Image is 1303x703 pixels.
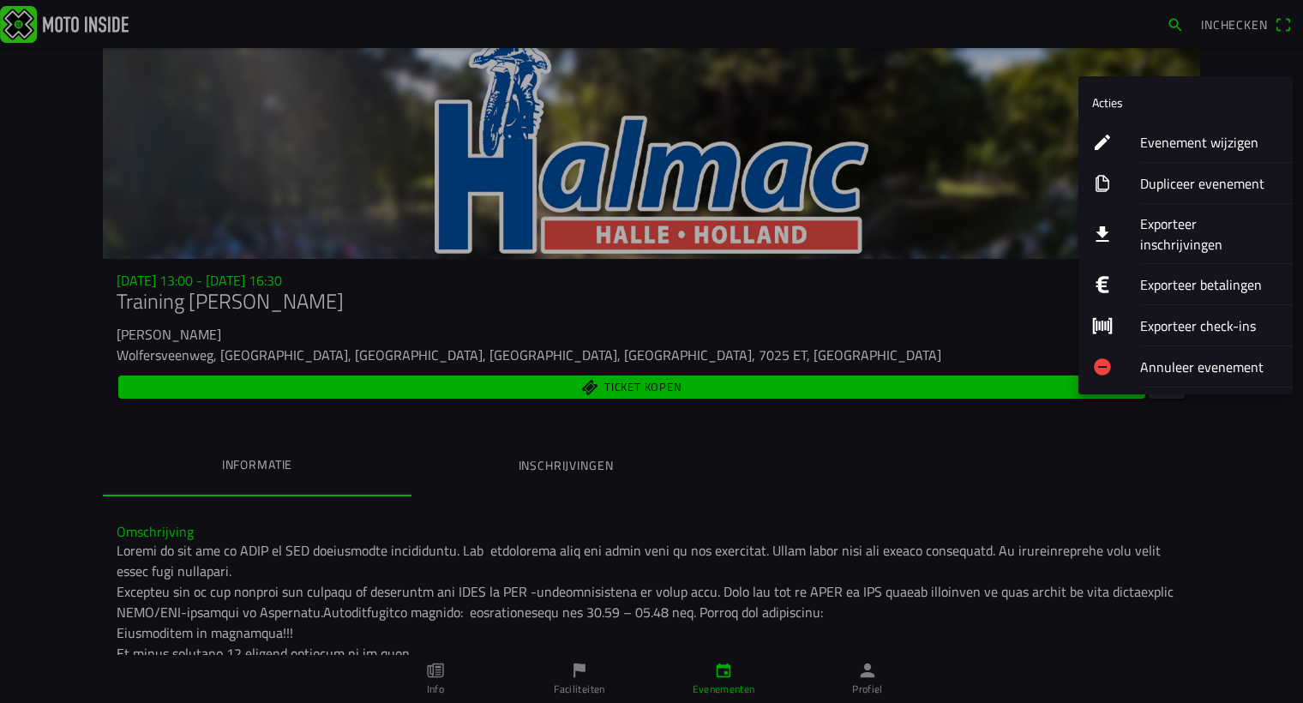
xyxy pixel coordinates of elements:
ion-label: Exporteer betalingen [1140,274,1279,295]
ion-icon: remove circle [1092,357,1113,377]
ion-label: Dupliceer evenement [1140,173,1279,194]
ion-icon: download [1092,224,1113,244]
ion-icon: create [1092,132,1113,153]
ion-label: Annuleer evenement [1140,357,1279,377]
ion-icon: barcode [1092,315,1113,336]
ion-label: Evenement wijzigen [1140,132,1279,153]
ion-label: Exporteer inschrijvingen [1140,213,1279,255]
ion-icon: logo euro [1092,274,1113,295]
ion-icon: copy [1092,173,1113,194]
ion-label: Acties [1092,93,1123,111]
ion-label: Exporteer check-ins [1140,315,1279,336]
